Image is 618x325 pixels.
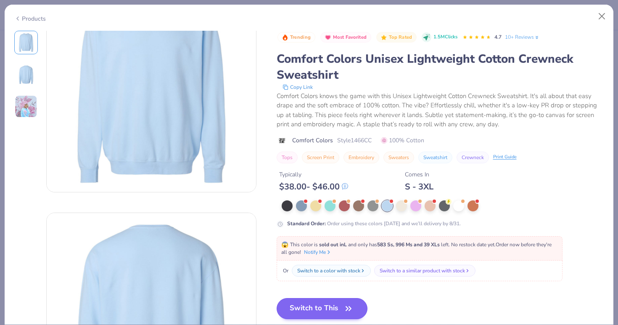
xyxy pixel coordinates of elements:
[405,170,433,179] div: Comes In
[494,34,502,40] span: 4.7
[277,32,315,43] button: Badge Button
[383,152,414,163] button: Sweaters
[287,220,326,227] strong: Standard Order :
[333,35,367,40] span: Most Favorited
[297,267,360,274] div: Switch to a color with stock
[16,32,36,53] img: Front
[277,152,298,163] button: Tops
[325,34,331,41] img: Most Favorited sort
[380,34,387,41] img: Top Rated sort
[380,267,465,274] div: Switch to a similar product with stock
[282,34,288,41] img: Trending sort
[292,136,333,145] span: Comfort Colors
[277,51,604,83] div: Comfort Colors Unisex Lightweight Cotton Crewneck Sweatshirt
[433,34,457,41] span: 1.5M Clicks
[389,35,412,40] span: Top Rated
[376,32,417,43] button: Badge Button
[493,154,517,161] div: Print Guide
[319,241,347,248] strong: sold out in L
[281,267,288,274] span: Or
[292,265,371,277] button: Switch to a color with stock
[287,220,461,227] div: Order using these colors [DATE] and we’ll delivery by 8/31.
[281,241,288,249] span: 😱
[304,248,332,256] button: Notify Me
[16,64,36,85] img: Back
[277,137,288,144] img: brand logo
[280,83,315,91] button: copy to clipboard
[343,152,379,163] button: Embroidery
[277,91,604,129] div: Comfort Colors knows the game with this Unisex Lightweight Cotton Crewneck Sweatshirt. It's all a...
[462,31,491,44] div: 4.7 Stars
[277,298,368,319] button: Switch to This
[337,136,372,145] span: Style 1466CC
[505,33,540,41] a: 10+ Reviews
[374,265,475,277] button: Switch to a similar product with stock
[15,95,37,118] img: User generated content
[594,8,610,24] button: Close
[302,152,339,163] button: Screen Print
[457,152,489,163] button: Crewneck
[290,35,311,40] span: Trending
[320,32,371,43] button: Badge Button
[418,152,452,163] button: Sweatshirt
[381,136,424,145] span: 100% Cotton
[279,181,348,192] div: $ 38.00 - $ 46.00
[281,241,552,256] span: This color is and only has left . No restock date yet. Order now before they're all gone!
[377,241,440,248] strong: 583 Ss, 996 Ms and 39 XLs
[405,181,433,192] div: S - 3XL
[14,14,46,23] div: Products
[279,170,348,179] div: Typically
